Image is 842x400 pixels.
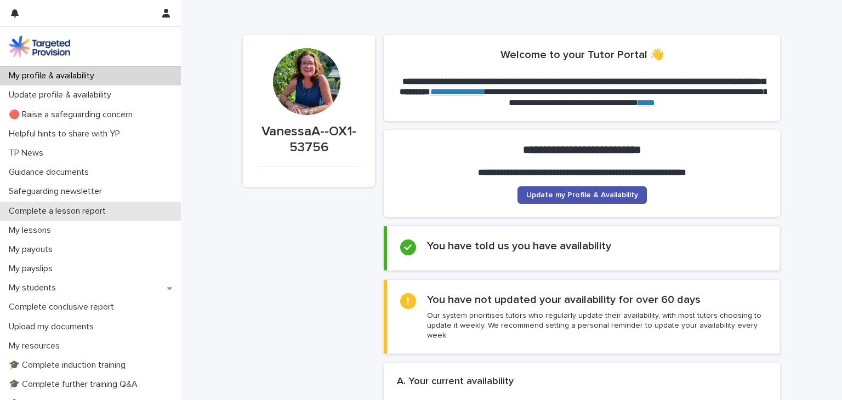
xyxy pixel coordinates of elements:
h2: Welcome to your Tutor Portal 👋 [500,48,664,61]
p: TP News [4,148,52,158]
p: My profile & availability [4,71,103,81]
p: Our system prioritises tutors who regularly update their availability, with most tutors choosing ... [427,311,766,341]
img: M5nRWzHhSzIhMunXDL62 [9,36,70,58]
p: VanessaA--OX1-53756 [256,124,362,156]
h2: A. Your current availability [397,376,514,388]
p: 🔴 Raise a safeguarding concern [4,110,141,120]
p: 🎓 Complete further training Q&A [4,379,146,390]
p: My payouts [4,244,61,255]
a: Update my Profile & Availability [517,186,647,204]
p: Complete conclusive report [4,302,123,312]
p: My lessons [4,225,60,236]
p: My students [4,283,65,293]
h2: You have not updated your availability for over 60 days [427,293,701,306]
p: Upload my documents [4,322,103,332]
p: 🎓 Complete induction training [4,360,134,370]
p: Safeguarding newsletter [4,186,111,197]
p: My resources [4,341,69,351]
h2: You have told us you have availability [427,239,611,253]
span: Update my Profile & Availability [526,191,638,199]
p: Complete a lesson report [4,206,115,216]
p: My payslips [4,264,61,274]
p: Helpful hints to share with YP [4,129,129,139]
p: Update profile & availability [4,90,120,100]
p: Guidance documents [4,167,98,178]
